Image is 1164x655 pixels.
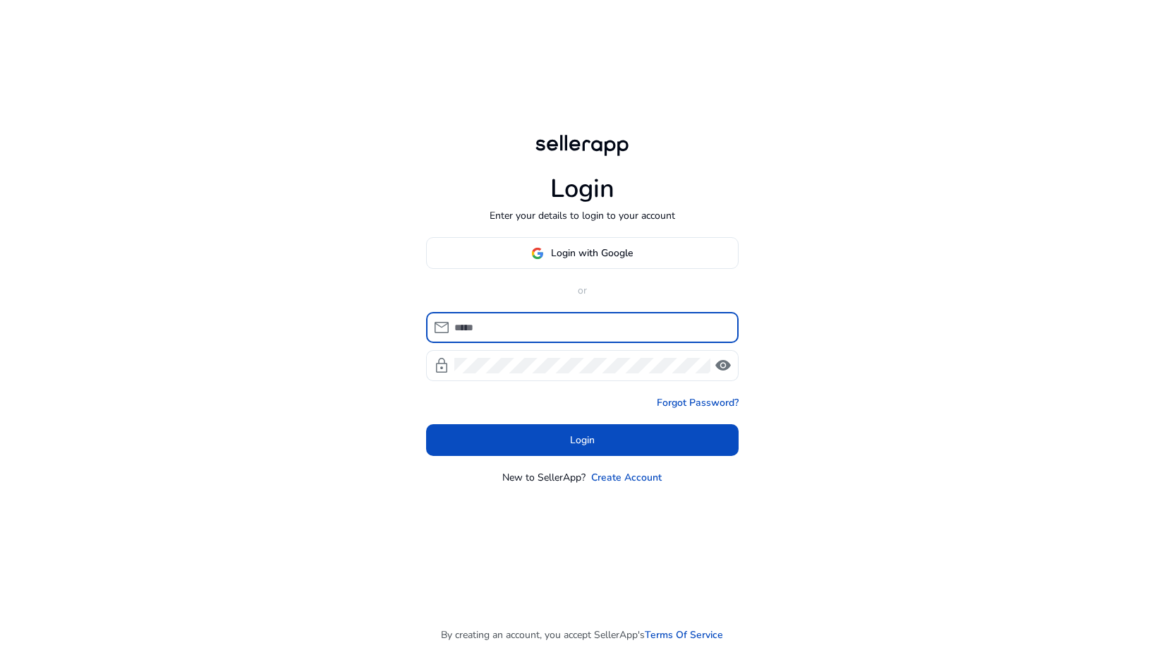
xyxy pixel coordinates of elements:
span: Login [570,433,595,447]
a: Forgot Password? [657,395,739,410]
p: or [426,283,739,298]
a: Create Account [591,470,662,485]
p: New to SellerApp? [502,470,586,485]
img: google-logo.svg [531,247,544,260]
h1: Login [550,174,614,204]
span: lock [433,357,450,374]
button: Login [426,424,739,456]
button: Login with Google [426,237,739,269]
span: mail [433,319,450,336]
span: visibility [715,357,732,374]
a: Terms Of Service [645,627,723,642]
span: Login with Google [551,246,633,260]
p: Enter your details to login to your account [490,208,675,223]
